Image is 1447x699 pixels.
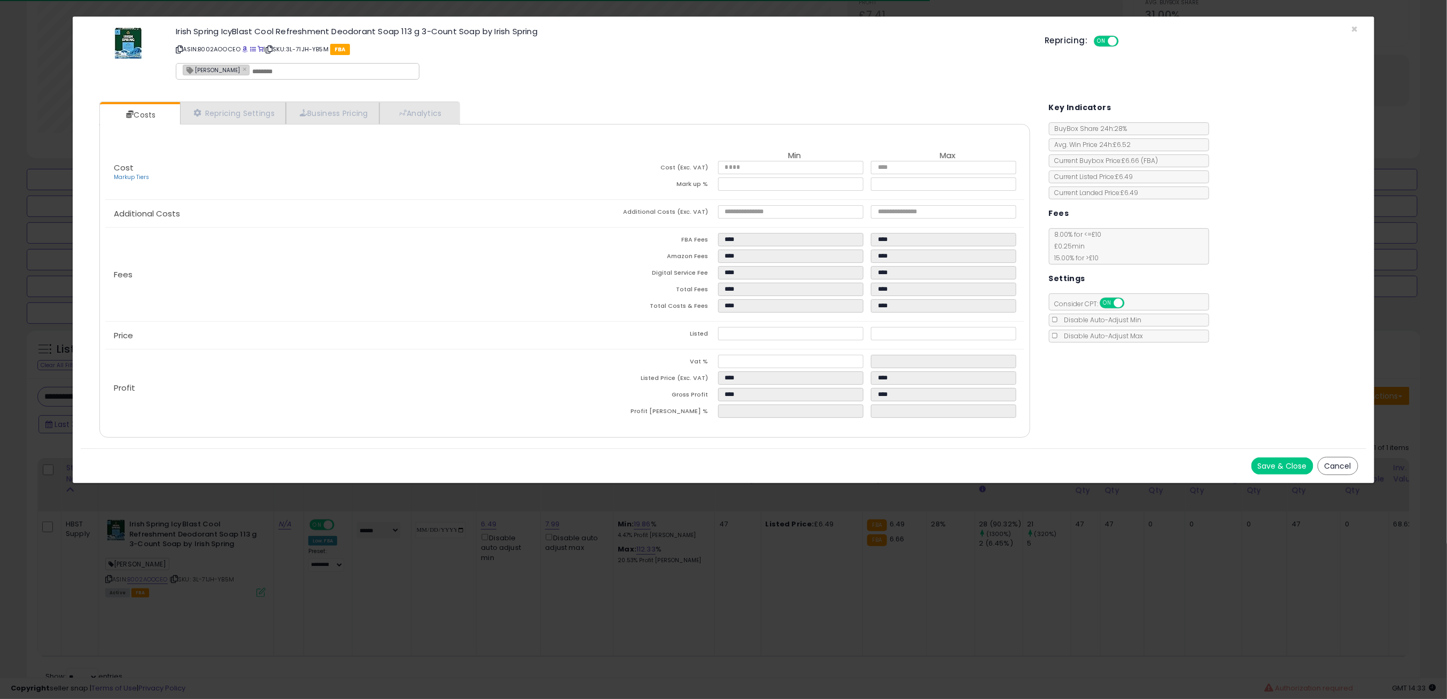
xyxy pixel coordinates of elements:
[565,233,718,250] td: FBA Fees
[718,151,872,161] th: Min
[565,177,718,194] td: Mark up %
[1049,242,1085,251] span: £0.25 min
[105,270,565,279] p: Fees
[1059,315,1142,324] span: Disable Auto-Adjust Min
[242,45,248,53] a: BuyBox page
[114,173,149,181] a: Markup Tiers
[1045,36,1087,45] h5: Repricing:
[1049,156,1158,165] span: Current Buybox Price:
[565,327,718,344] td: Listed
[565,283,718,299] td: Total Fees
[1122,156,1158,165] span: £6.66
[1059,331,1143,340] span: Disable Auto-Adjust Max
[176,27,1029,35] h3: Irish Spring IcyBlast Cool Refreshment Deodorant Soap 113 g 3-Count Soap by Irish Spring
[250,45,256,53] a: All offer listings
[330,44,350,55] span: FBA
[1095,37,1109,46] span: ON
[1049,299,1139,308] span: Consider CPT:
[1049,230,1102,262] span: 8.00 % for <= £10
[105,331,565,340] p: Price
[1049,124,1127,133] span: BuyBox Share 24h: 28%
[105,384,565,392] p: Profit
[565,266,718,283] td: Digital Service Fee
[1049,272,1085,285] h5: Settings
[871,151,1024,161] th: Max
[243,64,249,74] a: ×
[1123,299,1140,308] span: OFF
[565,161,718,177] td: Cost (Exc. VAT)
[1049,140,1131,149] span: Avg. Win Price 24h: £6.52
[1117,37,1134,46] span: OFF
[105,209,565,218] p: Additional Costs
[1049,253,1099,262] span: 15.00 % for > £10
[1318,457,1358,475] button: Cancel
[180,102,286,124] a: Repricing Settings
[1251,457,1313,475] button: Save & Close
[1101,299,1114,308] span: ON
[565,355,718,371] td: Vat %
[565,405,718,421] td: Profit [PERSON_NAME] %
[1049,207,1069,220] h5: Fees
[286,102,379,124] a: Business Pricing
[1049,188,1139,197] span: Current Landed Price: £6.49
[105,164,565,182] p: Cost
[565,250,718,266] td: Amazon Fees
[112,27,144,59] img: 51LuoYHi36L._SL60_.jpg
[1351,21,1358,37] span: ×
[379,102,458,124] a: Analytics
[176,41,1029,58] p: ASIN: B002AOOCEO | SKU: 3L-71JH-YB5M
[183,65,240,74] span: [PERSON_NAME]
[565,371,718,388] td: Listed Price (Exc. VAT)
[1049,101,1111,114] h5: Key Indicators
[565,388,718,405] td: Gross Profit
[258,45,263,53] a: Your listing only
[1049,172,1133,181] span: Current Listed Price: £6.49
[565,205,718,222] td: Additional Costs (Exc. VAT)
[100,104,179,126] a: Costs
[1141,156,1158,165] span: ( FBA )
[565,299,718,316] td: Total Costs & Fees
